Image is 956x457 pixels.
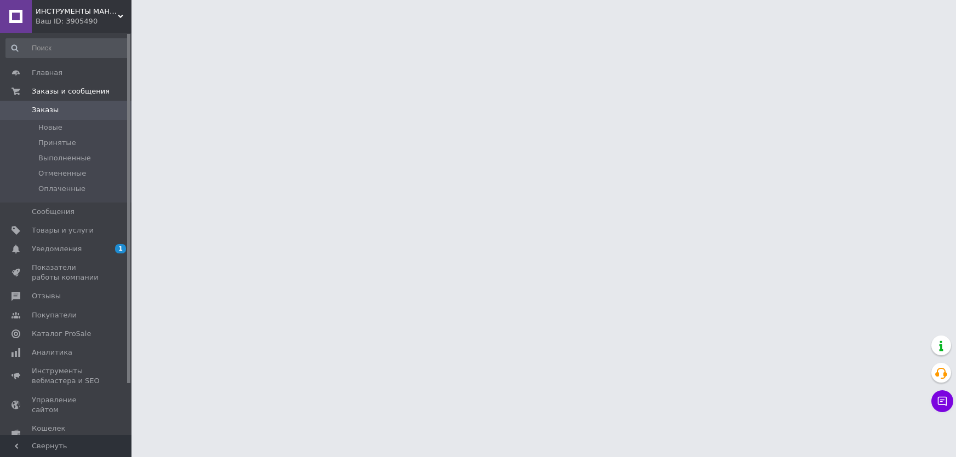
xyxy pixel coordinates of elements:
[32,310,77,320] span: Покупатели
[32,225,94,235] span: Товары и услуги
[32,263,101,282] span: Показатели работы компании
[32,207,75,217] span: Сообщения
[32,424,101,443] span: Кошелек компании
[38,138,76,148] span: Принятые
[32,329,91,339] span: Каталог ProSale
[115,244,126,253] span: 1
[32,105,59,115] span: Заказы
[931,390,953,412] button: Чат с покупателем
[32,244,82,254] span: Уведомления
[32,395,101,415] span: Управление сайтом
[32,348,72,357] span: Аналитика
[36,7,118,16] span: ИНСТРУМЕНТЫ МАННЕСМАНН
[32,86,110,96] span: Заказы и сообщения
[32,291,61,301] span: Отзывы
[36,16,131,26] div: Ваш ID: 3905490
[38,123,62,132] span: Новые
[32,366,101,386] span: Инструменты вебмастера и SEO
[38,153,91,163] span: Выполненные
[5,38,129,58] input: Поиск
[38,169,86,178] span: Отмененные
[32,68,62,78] span: Главная
[38,184,85,194] span: Оплаченные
